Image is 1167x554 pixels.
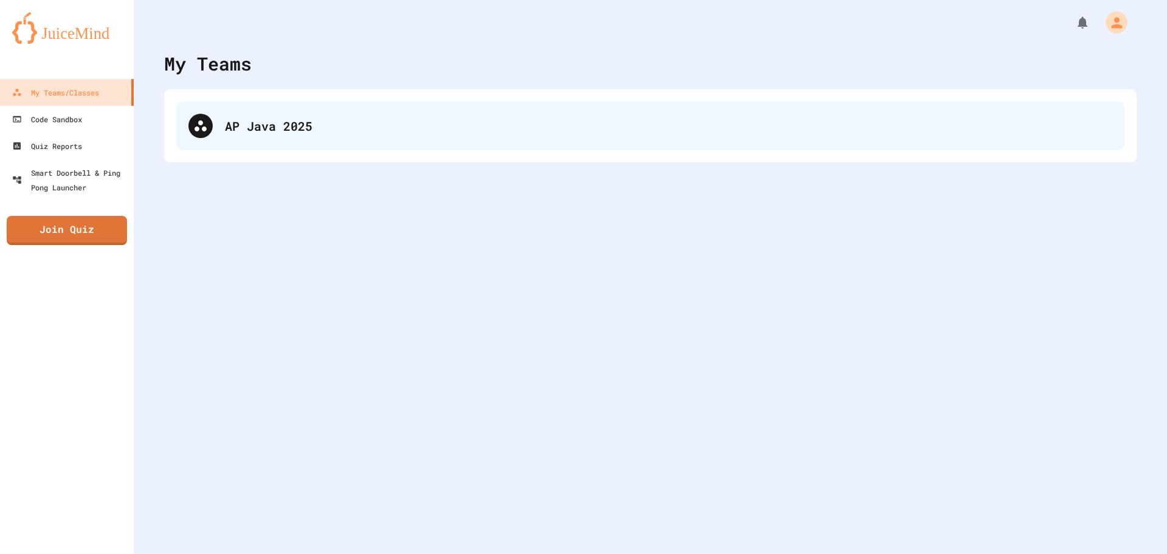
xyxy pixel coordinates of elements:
[12,85,99,100] div: My Teams/Classes
[12,165,129,195] div: Smart Doorbell & Ping Pong Launcher
[12,112,82,126] div: Code Sandbox
[12,12,122,44] img: logo-orange.svg
[176,102,1124,150] div: AP Java 2025
[1093,9,1131,36] div: My Account
[225,117,1112,135] div: AP Java 2025
[1053,12,1093,33] div: My Notifications
[164,50,252,77] div: My Teams
[12,139,82,153] div: Quiz Reports
[7,216,127,245] a: Join Quiz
